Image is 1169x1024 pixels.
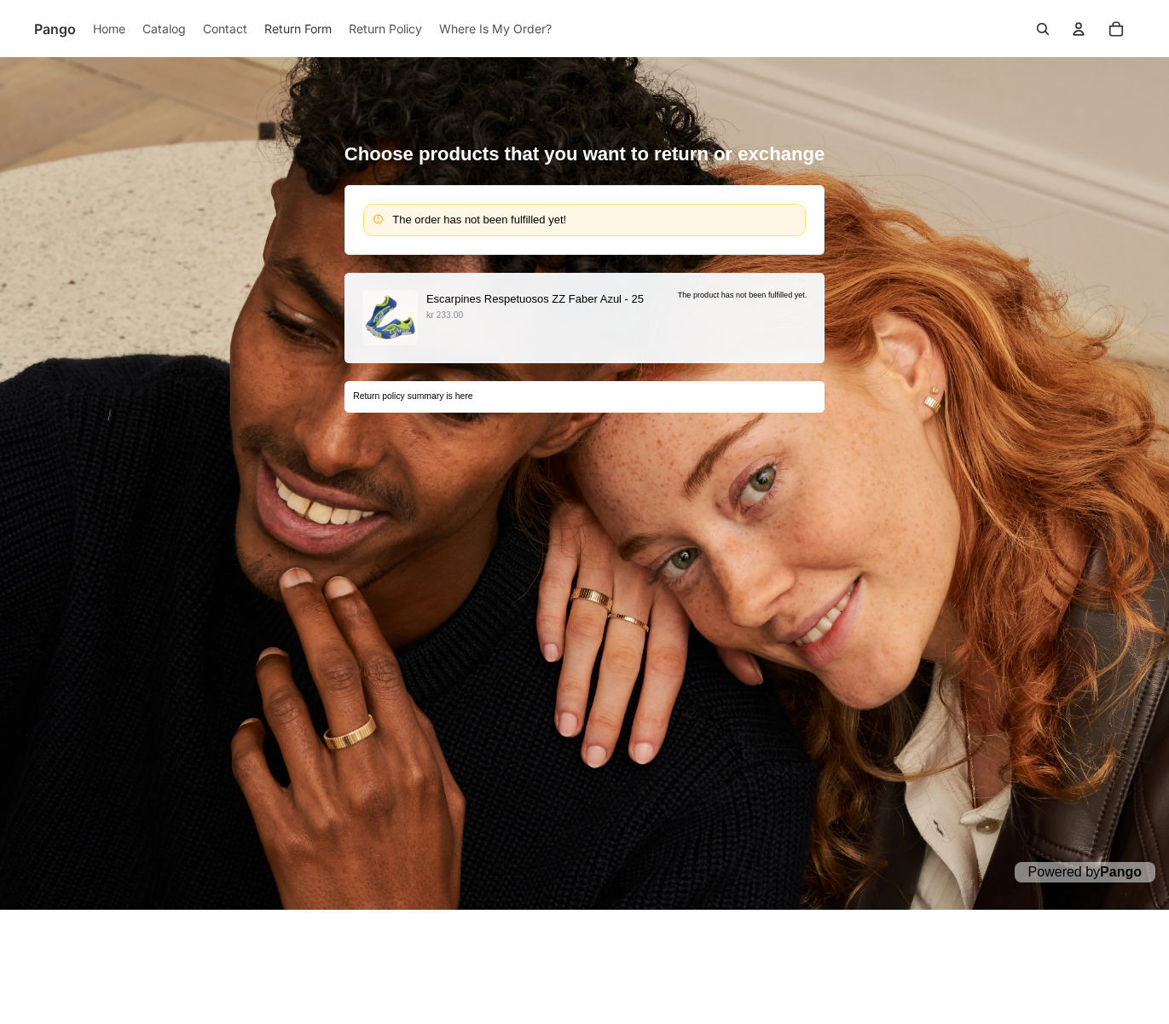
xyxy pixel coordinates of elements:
[439,19,552,38] span: Where Is My Order?
[1024,10,1062,48] button: Open search
[426,290,668,308] p: Escarpines Respetuosos ZZ Faber Azul - 25
[426,309,668,322] p: kr 233.00
[439,10,552,48] a: Where Is My Order?
[203,10,247,48] a: Contact
[264,19,332,38] span: Return Form
[1097,10,1135,48] button: Open cart Total items in cart: 0
[349,19,422,38] span: Return Policy
[93,10,125,48] a: Home
[34,10,76,48] a: Pango
[1015,862,1155,883] p: Powered by
[264,10,332,48] a: Return Form
[203,19,247,38] span: Contact
[344,142,825,167] h1: Choose products that you want to return or exchange
[1060,10,1097,48] summary: Open account menu
[142,19,186,38] span: Catalog
[93,19,125,38] span: Home
[362,290,418,345] img: zapatillas-respetuosas-zz-faber-azul-kukinos.webp
[142,10,186,48] a: Catalog
[392,213,796,227] p: The order has not been fulfilled yet!
[678,290,807,301] p: The product has not been fulfilled yet.
[34,19,76,40] span: Pango
[349,10,422,48] a: Return Policy
[353,390,816,403] div: Return policy summary is here
[1100,865,1142,879] a: Pango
